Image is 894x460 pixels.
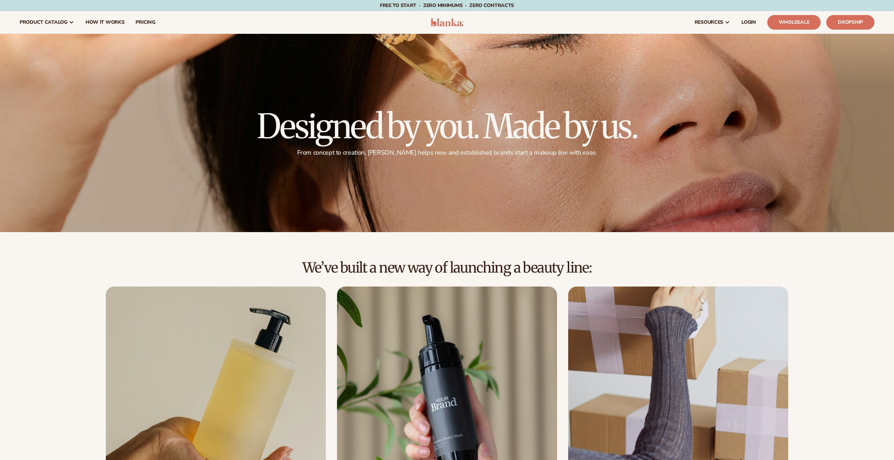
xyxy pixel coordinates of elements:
[741,20,756,25] span: LOGIN
[826,15,874,30] a: Dropship
[767,15,821,30] a: Wholesale
[736,11,762,34] a: LOGIN
[14,11,80,34] a: product catalog
[130,11,161,34] a: pricing
[20,20,67,25] span: product catalog
[135,20,155,25] span: pricing
[80,11,130,34] a: How It Works
[257,149,637,157] p: From concept to creation, [PERSON_NAME] helps new and established brands start a makeup line with...
[689,11,736,34] a: resources
[380,2,514,9] span: Free to start · ZERO minimums · ZERO contracts
[257,110,637,143] h1: Designed by you. Made by us.
[695,20,723,25] span: resources
[86,20,125,25] span: How It Works
[20,260,874,275] h2: We’ve built a new way of launching a beauty line:
[431,18,464,27] img: logo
